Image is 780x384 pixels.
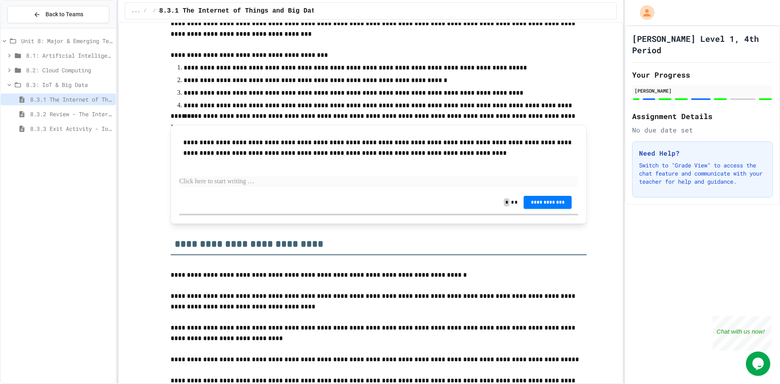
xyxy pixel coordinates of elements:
[45,10,83,19] span: Back to Teams
[143,8,146,14] span: /
[632,69,773,80] h2: Your Progress
[632,33,773,56] h1: [PERSON_NAME] Level 1, 4th Period
[26,66,113,74] span: 8.2: Cloud Computing
[639,161,766,186] p: Switch to "Grade View" to access the chat feature and communicate with your teacher for help and ...
[30,124,113,133] span: 8.3.3 Exit Activity - IoT Data Detective Challenge
[132,8,141,14] span: ...
[30,110,113,118] span: 8.3.2 Review - The Internet of Things and Big Data
[746,351,772,376] iframe: chat widget
[30,95,113,104] span: 8.3.1 The Internet of Things and Big Data: Our Connected Digital World
[632,111,773,122] h2: Assignment Details
[632,125,773,135] div: No due date set
[7,6,109,23] button: Back to Teams
[635,87,770,94] div: [PERSON_NAME]
[21,37,113,45] span: Unit 8: Major & Emerging Technologies
[639,148,766,158] h3: Need Help?
[159,6,432,16] span: 8.3.1 The Internet of Things and Big Data: Our Connected Digital World
[26,80,113,89] span: 8.3: IoT & Big Data
[153,8,156,14] span: /
[713,316,772,351] iframe: chat widget
[631,3,656,22] div: My Account
[26,51,113,60] span: 8.1: Artificial Intelligence Basics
